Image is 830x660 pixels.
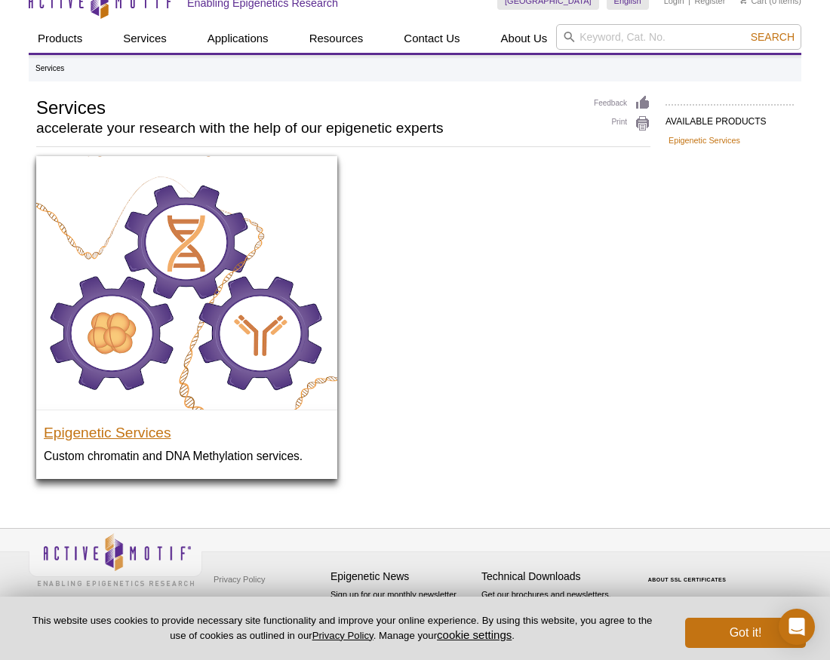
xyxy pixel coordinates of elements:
table: Click to Verify - This site chose Symantec SSL for secure e-commerce and confidential communicati... [632,555,745,588]
p: This website uses cookies to provide necessary site functionality and improve your online experie... [24,614,660,643]
li: Services [35,64,64,72]
button: cookie settings [437,628,512,641]
button: Search [746,30,799,44]
p: Get our brochures and newsletters, or request them by mail. [481,588,625,627]
a: ABOUT SSL CERTIFICATES [648,577,727,582]
a: About Us [492,24,557,53]
h4: Technical Downloads [481,570,625,583]
span: Search [751,31,795,43]
h4: Epigenetic News [330,570,474,583]
a: Privacy Policy [312,630,373,641]
a: Services [114,24,176,53]
div: Open Intercom Messenger [779,609,815,645]
a: Resources [300,24,373,53]
a: Terms & Conditions [210,591,289,613]
a: Applications [198,24,278,53]
h2: accelerate your research with the help of our epigenetic experts [36,121,579,135]
h1: Services [36,95,579,118]
h2: AVAILABLE PRODUCTS [666,104,794,131]
p: Custom chromatin and DNA Methylation services. [44,448,330,464]
p: Sign up for our monthly newsletter highlighting recent publications in the field of epigenetics. [330,588,474,640]
input: Keyword, Cat. No. [556,24,801,50]
h3: Epigenetic Services [44,418,330,441]
a: Contact Us [395,24,469,53]
img: Active Motif End-to-end Epigenetic Services [36,156,337,410]
a: Active Motif End-to-end Epigenetic Services Epigenetic Services Custom chromatin and DNA Methylat... [36,156,337,478]
a: Products [29,24,91,53]
a: Print [594,115,650,132]
a: Epigenetic Services [669,134,740,147]
button: Got it! [685,618,806,648]
a: Feedback [594,95,650,112]
img: Active Motif, [29,529,202,590]
a: Privacy Policy [210,568,269,591]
